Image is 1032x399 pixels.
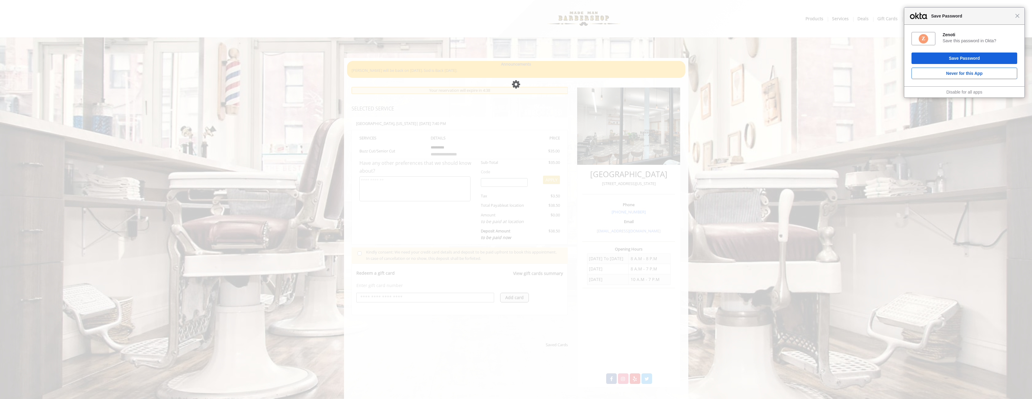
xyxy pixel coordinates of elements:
div: Save this password in Okta? [943,38,1017,43]
span: Save Password [928,12,1015,20]
button: Never for this App [911,68,1017,79]
img: 8OSyAAAAABJRU5ErkJggg== [918,34,929,44]
button: Save Password [911,53,1017,64]
a: Disable for all apps [946,90,982,94]
div: Zenoti [943,32,1017,37]
span: Close [1015,14,1020,18]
